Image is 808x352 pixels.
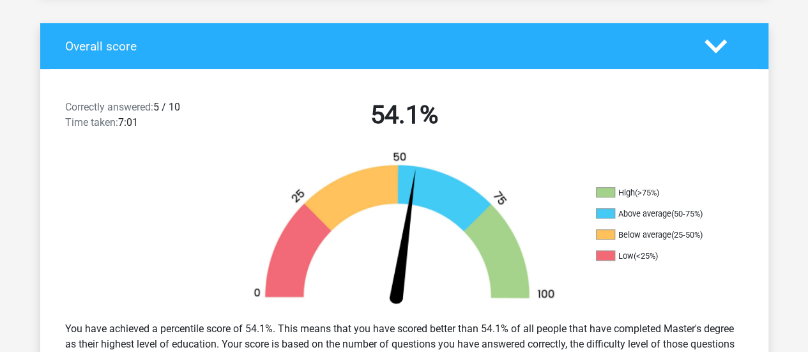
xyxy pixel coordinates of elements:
span: Time taken: [65,116,118,128]
li: High [596,187,724,199]
img: 54.bc719eb2b1d5.png [232,151,577,311]
span: Correctly answered: [65,101,153,113]
h2: 54.1% [240,100,569,130]
div: 5 / 10 7:01 [56,100,230,135]
h4: Overall score [65,39,685,54]
div: (25-50%) [671,230,703,240]
div: (50-75%) [671,209,703,218]
div: (>75%) [635,188,659,197]
li: Below average [596,229,724,241]
li: Low [596,250,724,262]
li: Above average [596,208,724,220]
div: (<25%) [634,251,658,261]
